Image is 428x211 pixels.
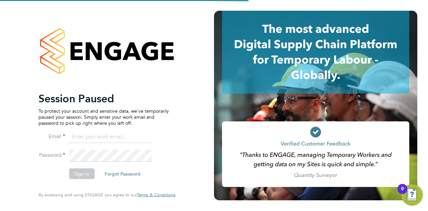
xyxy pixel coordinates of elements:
button: Open Resource Center, 9 new notifications [401,184,423,206]
h2: Session Paused [38,92,169,105]
input: Enter your work email... [69,131,152,143]
label: Password [38,151,65,159]
button: Forgot Password [99,168,146,179]
a: Terms & Conditions [137,192,176,198]
label: Email [38,133,65,140]
button: Sign In [69,168,95,179]
div: 9 [401,189,404,198]
span: By accessing and using ENGAGE you agree to our [38,192,176,198]
p: To protect your account and sensitive data, we've temporarily paused your session. Simply enter y... [38,108,169,126]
